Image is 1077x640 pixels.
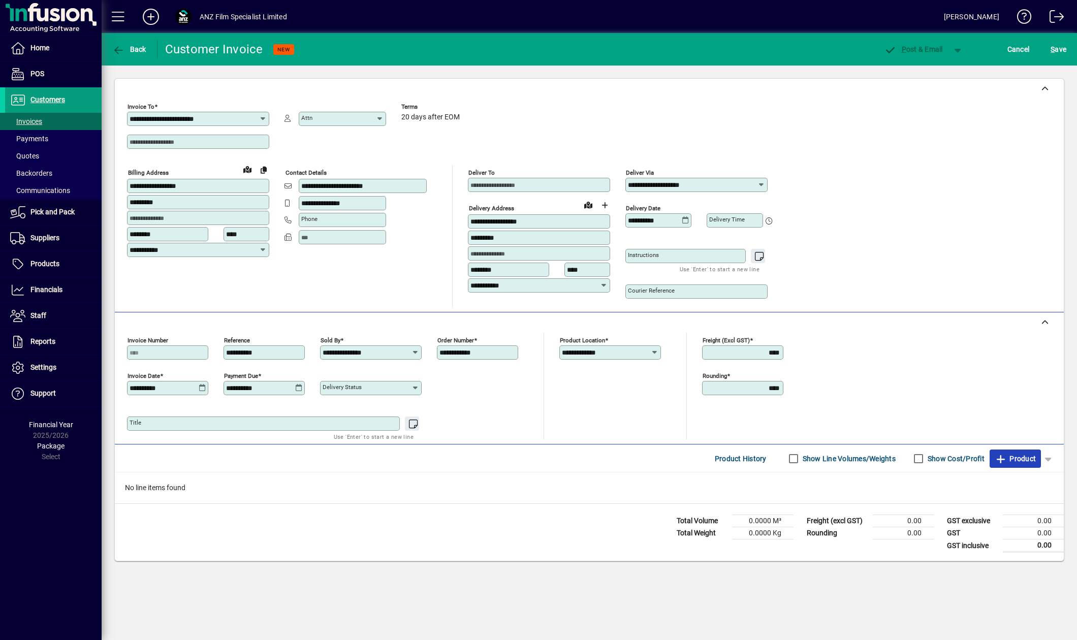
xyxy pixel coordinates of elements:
span: Invoices [10,117,42,125]
span: Cancel [1007,41,1030,57]
span: Products [30,260,59,268]
button: Choose address [596,197,613,213]
mat-label: Title [130,419,141,426]
app-page-header-button: Back [102,40,157,58]
button: Profile [167,8,200,26]
span: Reports [30,337,55,345]
span: Pick and Pack [30,208,75,216]
span: NEW [277,46,290,53]
span: Suppliers [30,234,59,242]
span: Payments [10,135,48,143]
span: Backorders [10,169,52,177]
mat-label: Product location [560,337,605,344]
span: Settings [30,363,56,371]
td: Total Volume [672,515,733,527]
mat-label: Deliver To [468,169,495,176]
a: Suppliers [5,226,102,251]
td: 0.00 [873,527,934,539]
mat-label: Phone [301,215,318,222]
a: Quotes [5,147,102,165]
button: Post & Email [879,40,948,58]
span: Product History [715,451,767,467]
mat-label: Payment due [224,372,258,379]
button: Product [990,450,1041,468]
a: Logout [1042,2,1064,35]
td: 0.0000 M³ [733,515,794,527]
a: Backorders [5,165,102,182]
div: [PERSON_NAME] [944,9,999,25]
span: POS [30,70,44,78]
button: Add [135,8,167,26]
mat-label: Attn [301,114,312,121]
a: Knowledge Base [1009,2,1032,35]
mat-label: Delivery time [709,216,745,223]
mat-hint: Use 'Enter' to start a new line [334,431,414,442]
a: Reports [5,329,102,355]
mat-label: Freight (excl GST) [703,337,750,344]
mat-label: Delivery status [323,383,362,391]
span: Support [30,389,56,397]
span: P [902,45,906,53]
span: 20 days after EOM [401,113,460,121]
td: Rounding [802,527,873,539]
span: Financials [30,285,62,294]
a: Communications [5,182,102,199]
button: Save [1048,40,1069,58]
a: Pick and Pack [5,200,102,225]
mat-label: Deliver via [626,169,654,176]
mat-label: Order number [437,337,474,344]
button: Copy to Delivery address [256,162,272,178]
a: Payments [5,130,102,147]
div: No line items found [115,472,1064,503]
span: Customers [30,95,65,104]
mat-label: Courier Reference [628,287,675,294]
mat-label: Instructions [628,251,659,259]
span: Home [30,44,49,52]
a: Products [5,251,102,277]
mat-label: Sold by [321,337,340,344]
div: Customer Invoice [165,41,263,57]
a: Financials [5,277,102,303]
span: Financial Year [29,421,73,429]
a: Support [5,381,102,406]
span: Quotes [10,152,39,160]
span: ost & Email [884,45,943,53]
a: Settings [5,355,102,380]
mat-label: Delivery date [626,205,660,212]
a: POS [5,61,102,87]
a: Staff [5,303,102,329]
button: Cancel [1005,40,1032,58]
div: ANZ Film Specialist Limited [200,9,287,25]
span: S [1051,45,1055,53]
mat-label: Invoice To [128,103,154,110]
td: GST [942,527,1003,539]
mat-label: Invoice date [128,372,160,379]
mat-label: Invoice number [128,337,168,344]
button: Product History [711,450,771,468]
mat-label: Rounding [703,372,727,379]
button: Back [110,40,149,58]
td: 0.00 [1003,515,1064,527]
a: Invoices [5,113,102,130]
span: Package [37,442,65,450]
td: 0.0000 Kg [733,527,794,539]
a: View on map [239,161,256,177]
td: GST inclusive [942,539,1003,552]
span: ave [1051,41,1066,57]
td: 0.00 [1003,539,1064,552]
span: Back [112,45,146,53]
td: 0.00 [1003,527,1064,539]
mat-hint: Use 'Enter' to start a new line [680,263,759,275]
span: Staff [30,311,46,319]
td: 0.00 [873,515,934,527]
td: Freight (excl GST) [802,515,873,527]
span: Product [995,451,1036,467]
td: GST exclusive [942,515,1003,527]
a: Home [5,36,102,61]
a: View on map [580,197,596,213]
label: Show Line Volumes/Weights [801,454,896,464]
span: Communications [10,186,70,195]
label: Show Cost/Profit [926,454,985,464]
td: Total Weight [672,527,733,539]
span: Terms [401,104,462,110]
